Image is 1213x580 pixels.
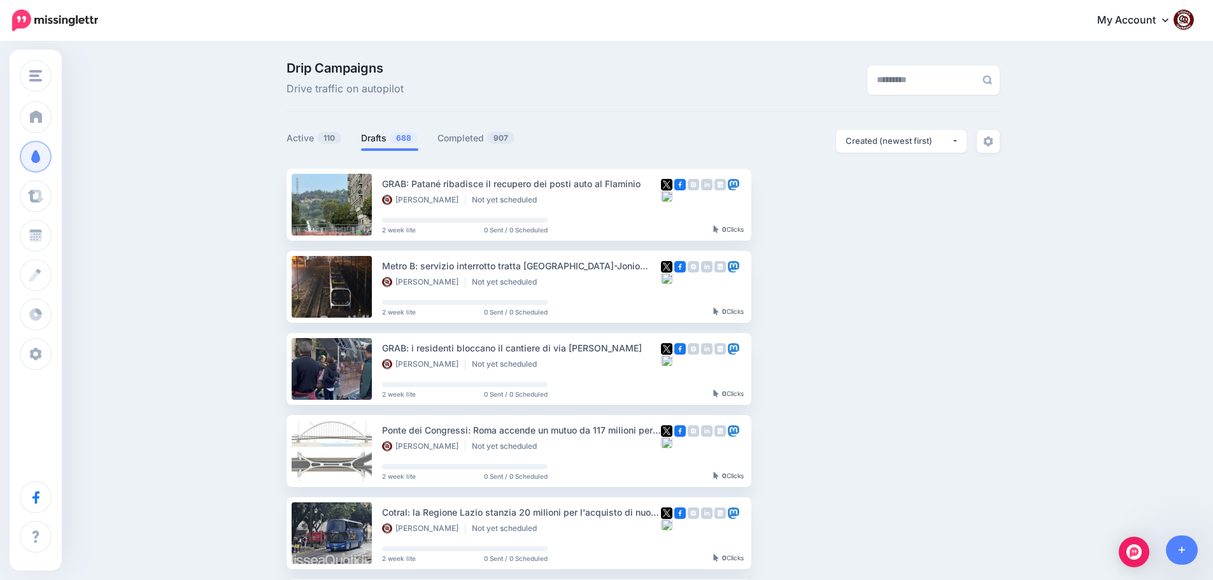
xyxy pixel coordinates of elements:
img: pointer-grey-darker.png [713,554,719,562]
img: menu.png [29,70,42,81]
span: 2 week lite [382,227,416,233]
li: [PERSON_NAME] [382,277,465,287]
a: My Account [1084,5,1194,36]
div: GRAB: Patané ribadisce il recupero dei posti auto al Flaminio [382,176,661,191]
span: Drip Campaigns [287,62,404,74]
img: mastodon-square.png [728,179,739,190]
img: mastodon-square.png [728,261,739,272]
img: instagram-grey-square.png [688,179,699,190]
img: pointer-grey-darker.png [713,472,719,479]
li: [PERSON_NAME] [382,195,465,205]
img: google_business-grey-square.png [714,179,726,190]
img: bluesky-grey-square.png [661,355,672,366]
span: 0 Sent / 0 Scheduled [484,555,548,562]
img: linkedin-grey-square.png [701,507,713,519]
img: pointer-grey-darker.png [713,308,719,315]
img: Missinglettr [12,10,98,31]
b: 0 [722,225,727,233]
span: Drive traffic on autopilot [287,81,404,97]
span: 688 [390,132,418,144]
div: Clicks [713,472,744,480]
img: instagram-grey-square.png [688,261,699,272]
img: facebook-square.png [674,425,686,437]
span: 2 week lite [382,391,416,397]
span: 110 [317,132,341,144]
img: google_business-grey-square.png [714,261,726,272]
img: twitter-square.png [661,179,672,190]
img: facebook-square.png [674,261,686,272]
img: search-grey-6.png [982,75,992,85]
b: 0 [722,554,727,562]
li: Not yet scheduled [472,523,543,534]
b: 0 [722,472,727,479]
img: twitter-square.png [661,261,672,272]
span: 2 week lite [382,473,416,479]
li: [PERSON_NAME] [382,523,465,534]
img: instagram-grey-square.png [688,343,699,355]
li: [PERSON_NAME] [382,441,465,451]
b: 0 [722,390,727,397]
img: mastodon-square.png [728,425,739,437]
img: mastodon-square.png [728,343,739,355]
div: Cotral: la Regione Lazio stanzia 20 milioni per l'acquisto di nuovi bus bipiano [382,505,661,520]
div: Clicks [713,555,744,562]
b: 0 [722,308,727,315]
div: Ponte dei Congressi: Roma accende un mutuo da 117 milioni per l’opera [382,423,661,437]
img: settings-grey.png [983,136,993,146]
img: instagram-grey-square.png [688,507,699,519]
span: 2 week lite [382,309,416,315]
img: twitter-square.png [661,425,672,437]
div: Clicks [713,308,744,316]
div: Open Intercom Messenger [1119,537,1149,567]
a: Drafts688 [361,131,418,146]
img: google_business-grey-square.png [714,425,726,437]
img: twitter-square.png [661,343,672,355]
img: facebook-square.png [674,507,686,519]
span: 2 week lite [382,555,416,562]
li: Not yet scheduled [472,277,543,287]
img: google_business-grey-square.png [714,343,726,355]
img: linkedin-grey-square.png [701,425,713,437]
img: twitter-square.png [661,507,672,519]
div: Metro B: servizio interrotto tratta [GEOGRAPHIC_DATA]-Jonio l’[DATE] per collaudi del treno Hitachi [382,258,661,273]
a: Completed907 [437,131,515,146]
div: Clicks [713,226,744,234]
img: mastodon-square.png [728,507,739,519]
button: Created (newest first) [836,130,967,153]
div: Created (newest first) [846,135,951,147]
img: pointer-grey-darker.png [713,390,719,397]
li: Not yet scheduled [472,441,543,451]
img: facebook-square.png [674,343,686,355]
div: GRAB: i residenti bloccano il cantiere di via [PERSON_NAME] [382,341,661,355]
img: facebook-square.png [674,179,686,190]
img: bluesky-grey-square.png [661,272,672,284]
img: linkedin-grey-square.png [701,343,713,355]
li: [PERSON_NAME] [382,359,465,369]
img: pointer-grey-darker.png [713,225,719,233]
img: linkedin-grey-square.png [701,179,713,190]
img: bluesky-grey-square.png [661,190,672,202]
img: linkedin-grey-square.png [701,261,713,272]
span: 0 Sent / 0 Scheduled [484,309,548,315]
li: Not yet scheduled [472,195,543,205]
span: 0 Sent / 0 Scheduled [484,391,548,397]
span: 0 Sent / 0 Scheduled [484,227,548,233]
span: 0 Sent / 0 Scheduled [484,473,548,479]
img: instagram-grey-square.png [688,425,699,437]
img: google_business-grey-square.png [714,507,726,519]
a: Active110 [287,131,342,146]
span: 907 [487,132,514,144]
div: Clicks [713,390,744,398]
li: Not yet scheduled [472,359,543,369]
img: bluesky-grey-square.png [661,437,672,448]
img: bluesky-grey-square.png [661,519,672,530]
